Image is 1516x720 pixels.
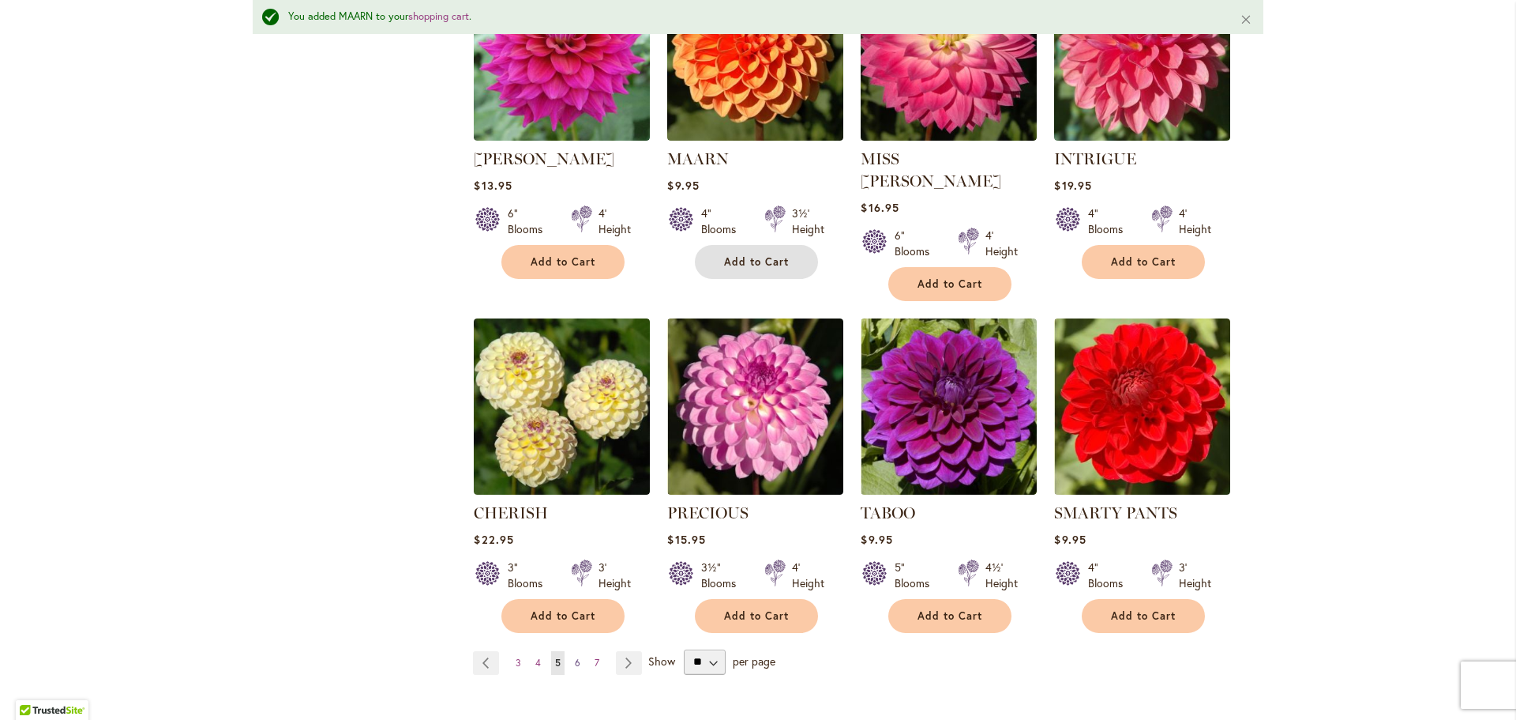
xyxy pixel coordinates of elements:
button: Add to Cart [695,245,818,279]
div: 3' Height [599,560,631,591]
img: PRECIOUS [667,319,843,495]
span: Add to Cart [724,609,789,623]
span: 4 [535,657,541,669]
a: 4 [531,651,545,675]
span: 5 [555,657,561,669]
div: You added MAARN to your . [288,9,1216,25]
a: CHERISH [474,503,548,522]
div: 3½" Blooms [701,560,745,591]
span: Add to Cart [531,255,595,269]
a: MAARN [667,129,843,144]
button: Add to Cart [888,267,1011,301]
button: Add to Cart [888,599,1011,633]
span: $22.95 [474,532,513,547]
div: 4½' Height [985,560,1018,591]
span: Add to Cart [917,609,982,623]
img: CHERISH [474,319,650,495]
a: shopping cart [408,9,469,23]
div: 4' Height [792,560,824,591]
div: 4" Blooms [1088,205,1132,237]
div: 3½' Height [792,205,824,237]
a: SMARTY PANTS [1054,483,1230,498]
a: CHLOE JANAE [474,129,650,144]
span: $9.95 [667,178,699,193]
div: 4' Height [1179,205,1211,237]
span: $9.95 [861,532,892,547]
button: Add to Cart [695,599,818,633]
div: 3' Height [1179,560,1211,591]
div: 4" Blooms [1088,560,1132,591]
iframe: Launch Accessibility Center [12,664,56,708]
a: 7 [591,651,603,675]
span: Add to Cart [917,277,982,291]
a: MAARN [667,149,729,168]
span: $16.95 [861,200,899,215]
a: [PERSON_NAME] [474,149,614,168]
a: PRECIOUS [667,503,749,522]
button: Add to Cart [501,245,625,279]
span: Add to Cart [531,609,595,623]
a: 3 [512,651,525,675]
a: TABOO [861,483,1037,498]
span: 6 [575,657,580,669]
button: Add to Cart [1082,599,1205,633]
div: 6" Blooms [895,228,939,259]
span: $19.95 [1054,178,1091,193]
div: 4" Blooms [701,205,745,237]
a: PRECIOUS [667,483,843,498]
a: MISS [PERSON_NAME] [861,149,1001,190]
a: CHERISH [474,483,650,498]
span: Add to Cart [1111,255,1176,269]
div: 4' Height [985,228,1018,259]
div: 3" Blooms [508,560,552,591]
a: INTRIGUE [1054,129,1230,144]
a: 6 [571,651,584,675]
span: $15.95 [667,532,705,547]
span: per page [733,653,775,668]
span: 3 [516,657,521,669]
img: TABOO [861,319,1037,495]
a: MISS DELILAH [861,129,1037,144]
div: 5" Blooms [895,560,939,591]
button: Add to Cart [501,599,625,633]
a: SMARTY PANTS [1054,503,1177,522]
span: $13.95 [474,178,512,193]
span: Add to Cart [724,255,789,269]
span: 7 [595,657,599,669]
button: Add to Cart [1082,245,1205,279]
a: TABOO [861,503,915,522]
div: 4' Height [599,205,631,237]
span: Show [648,653,675,668]
div: 6" Blooms [508,205,552,237]
span: Add to Cart [1111,609,1176,623]
span: $9.95 [1054,532,1086,547]
a: INTRIGUE [1054,149,1136,168]
img: SMARTY PANTS [1054,319,1230,495]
